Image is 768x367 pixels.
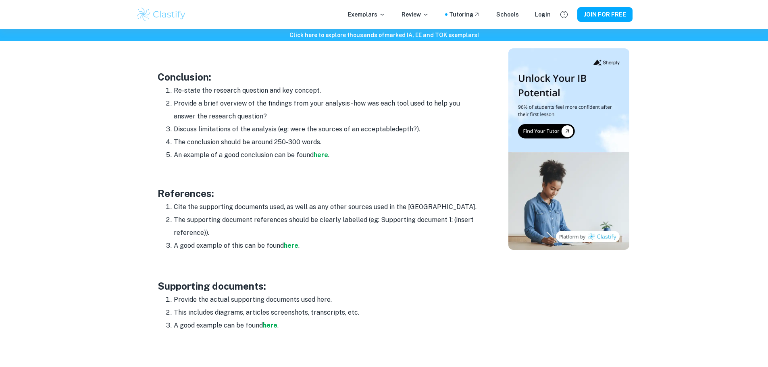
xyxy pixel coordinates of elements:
li: The supporting document references should be clearly labelled (eg: Supporting document 1: (insert... [174,214,480,239]
h3: References: [158,186,480,201]
a: here [284,242,298,249]
span: An example of a good conclusion can be found [174,151,314,159]
li: A good example of this can be found . [174,239,480,252]
img: Clastify logo [136,6,187,23]
li: Provide a brief overview of the findings from your analysis - how was each tool used to help you ... [174,97,480,123]
p: Exemplars [348,10,385,19]
a: Tutoring [449,10,480,19]
li: Discuss limitations of the analysis (eg: were the sources of an acceptable [174,123,480,136]
li: A good example can be found . [174,319,480,332]
li: This includes diagrams, articles screenshots, transcripts, etc. [174,306,480,319]
h3: Supporting documents: [158,279,480,293]
h6: Click here to explore thousands of marked IA, EE and TOK exemplars ! [2,31,766,39]
a: Schools [496,10,519,19]
li: Re-state the research question and key concept. [174,84,480,97]
li: Provide the actual supporting documents used here. [174,293,480,306]
h3: Conclusion: [158,70,480,84]
button: JOIN FOR FREE [577,7,633,22]
button: Help and Feedback [557,8,571,21]
a: here [263,321,277,329]
span: . [328,151,329,159]
a: Login [535,10,551,19]
span: depth?). [395,125,420,133]
li: Cite the supporting documents used, as well as any other sources used in the [GEOGRAPHIC_DATA]. [174,201,480,214]
a: here [314,151,328,159]
span: The conclusion should be around 250-300 words. [174,138,321,146]
p: Review [402,10,429,19]
img: Thumbnail [508,48,629,250]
